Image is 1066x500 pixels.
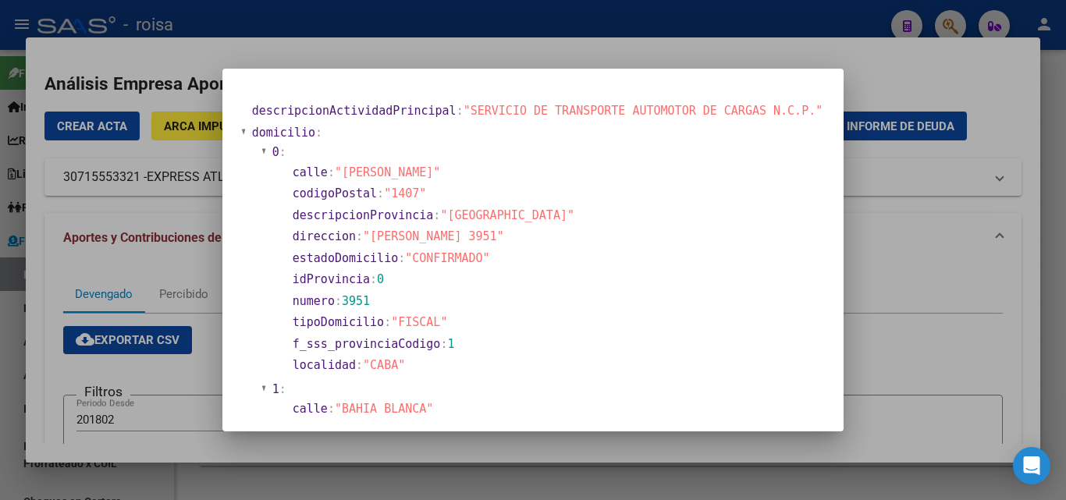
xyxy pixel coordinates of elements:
span: f_sss_provinciaCodigo [293,337,441,351]
span: : [328,165,335,179]
span: 0 [272,145,279,159]
span: "FISCAL" [391,315,447,329]
span: : [335,294,342,308]
span: numero [293,294,335,308]
span: 1 [447,337,454,351]
span: : [384,315,391,329]
span: "1407" [384,186,426,200]
span: "[PERSON_NAME] 3951" [363,229,504,243]
span: : [433,208,440,222]
span: : [356,358,363,372]
span: tipoDomicilio [293,315,384,329]
span: : [328,402,335,416]
span: : [279,145,286,159]
span: : [440,337,447,351]
span: : [356,229,363,243]
span: calle [293,165,328,179]
span: : [370,272,377,286]
span: "[GEOGRAPHIC_DATA]" [440,208,574,222]
span: calle [293,402,328,416]
span: localidad [293,358,356,372]
span: estadoDomicilio [293,251,398,265]
span: : [279,382,286,396]
span: : [457,104,464,118]
span: "BAHIA BLANCA" [335,402,433,416]
span: : [315,126,322,140]
span: 3951 [342,294,370,308]
span: "CABA" [363,358,405,372]
span: descripcionActividadPrincipal [252,104,457,118]
span: idProvincia [293,272,370,286]
span: : [377,186,384,200]
span: "[PERSON_NAME]" [335,165,440,179]
span: codigoPostal [293,186,377,200]
span: descripcionProvincia [293,208,434,222]
div: Open Intercom Messenger [1013,447,1050,484]
span: domicilio [252,126,315,140]
span: 0 [377,272,384,286]
span: : [398,251,405,265]
span: "CONFIRMADO" [405,251,489,265]
span: direccion [293,229,356,243]
span: "SERVICIO DE TRANSPORTE AUTOMOTOR DE CARGAS N.C.P." [464,104,823,118]
span: 1 [272,382,279,396]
